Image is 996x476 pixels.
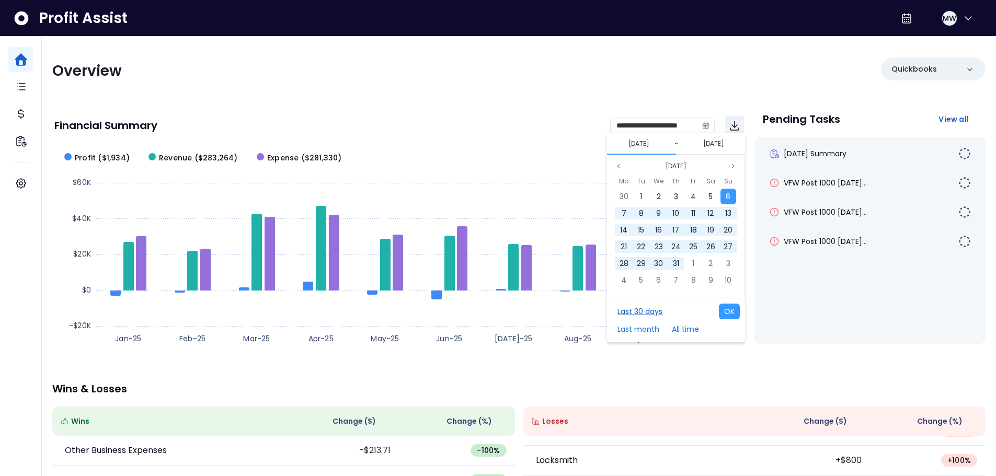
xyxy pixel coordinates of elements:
[657,191,661,202] span: 2
[495,333,533,344] text: [DATE]-25
[702,188,719,205] div: 05 Oct 2024
[615,163,622,169] svg: page previous
[958,235,971,248] img: Not yet Started
[477,445,500,456] span: -100 %
[667,272,684,288] div: 07 Nov 2024
[684,272,702,288] div: 08 Nov 2024
[671,241,681,252] span: 24
[891,64,937,75] p: Quickbooks
[633,238,650,255] div: 22 Oct 2024
[763,114,840,124] p: Pending Tasks
[656,275,661,285] span: 6
[684,238,702,255] div: 25 Oct 2024
[640,191,642,202] span: 1
[542,416,568,427] span: Losses
[667,188,684,205] div: 03 Oct 2024
[621,241,627,252] span: 21
[39,9,128,28] span: Profit Assist
[724,225,732,235] span: 20
[69,320,91,331] text: -$20K
[708,258,713,269] span: 2
[71,416,89,427] span: Wins
[730,163,736,169] svg: page next
[667,238,684,255] div: 24 Oct 2024
[650,175,667,188] div: Wednesday
[690,225,697,235] span: 18
[672,175,680,188] span: Th
[72,213,91,224] text: $40K
[725,275,731,285] span: 10
[684,205,702,222] div: 11 Oct 2024
[650,255,667,272] div: 30 Oct 2024
[667,175,684,188] div: Thursday
[73,177,91,188] text: $60K
[656,208,661,218] span: 9
[620,225,627,235] span: 14
[655,241,663,252] span: 23
[633,188,650,205] div: 01 Oct 2024
[73,249,91,259] text: $20K
[784,148,846,159] span: [DATE] Summary
[689,241,697,252] span: 25
[650,205,667,222] div: 09 Oct 2024
[784,236,867,247] span: VFW Post 1000 [DATE]...
[672,225,679,235] span: 17
[719,222,737,238] div: 20 Oct 2024
[654,258,663,269] span: 30
[784,207,867,217] span: VFW Post 1000 [DATE]...
[673,258,679,269] span: 31
[667,255,684,272] div: 31 Oct 2024
[667,321,704,337] button: All time
[702,238,719,255] div: 26 Oct 2024
[633,272,650,288] div: 05 Nov 2024
[655,225,662,235] span: 16
[612,304,668,319] button: Last 30 days
[633,222,650,238] div: 15 Oct 2024
[719,255,737,272] div: 03 Nov 2024
[75,153,130,164] span: Profit ($1,934)
[804,416,847,427] span: Change ( $ )
[624,137,654,150] button: Select start date
[620,191,628,202] span: 30
[719,175,737,188] div: Sunday
[179,333,205,344] text: Feb-25
[707,225,714,235] span: 19
[725,116,744,135] button: Download
[702,272,719,288] div: 09 Nov 2024
[719,205,737,222] div: 13 Oct 2024
[943,13,956,24] span: MW
[691,175,696,188] span: Fr
[371,333,399,344] text: May-25
[684,188,702,205] div: 04 Oct 2024
[691,191,696,202] span: 4
[267,153,342,164] span: Expense ($281,330)
[917,416,963,427] span: Change (%)
[702,222,719,238] div: 19 Oct 2024
[436,333,462,344] text: Jun-25
[674,138,678,149] span: ~
[447,416,492,427] span: Change (%)
[725,208,731,218] span: 13
[621,275,626,285] span: 4
[706,241,715,252] span: 26
[650,188,667,205] div: 02 Oct 2024
[639,208,644,218] span: 8
[159,153,238,164] span: Revenue ($283,264)
[619,175,628,188] span: Mo
[620,258,628,269] span: 28
[691,275,696,285] span: 8
[633,205,650,222] div: 08 Oct 2024
[702,175,719,188] div: Saturday
[724,241,732,252] span: 27
[82,285,91,295] text: $0
[65,444,167,457] p: Other Business Expenses
[719,304,740,319] button: OK
[667,222,684,238] div: 17 Oct 2024
[784,178,867,188] span: VFW Post 1000 [DATE]...
[719,272,737,288] div: 10 Nov 2024
[615,188,632,205] div: 30 Sep 2024
[612,321,665,337] button: Last month
[667,205,684,222] div: 10 Oct 2024
[691,208,695,218] span: 11
[699,137,728,150] button: Select end date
